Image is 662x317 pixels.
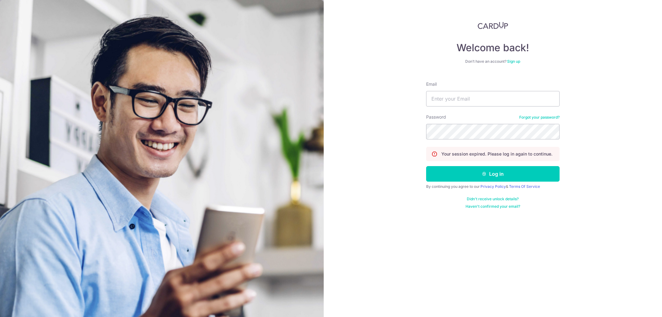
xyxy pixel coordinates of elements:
[426,184,560,189] div: By continuing you agree to our &
[426,42,560,54] h4: Welcome back!
[466,204,520,209] a: Haven't confirmed your email?
[426,91,560,106] input: Enter your Email
[509,184,540,189] a: Terms Of Service
[426,81,437,87] label: Email
[467,197,519,202] a: Didn't receive unlock details?
[480,184,506,189] a: Privacy Policy
[441,151,552,157] p: Your session expired. Please log in again to continue.
[426,166,560,182] button: Log in
[507,59,520,64] a: Sign up
[478,22,508,29] img: CardUp Logo
[519,115,560,120] a: Forgot your password?
[426,59,560,64] div: Don’t have an account?
[426,114,446,120] label: Password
